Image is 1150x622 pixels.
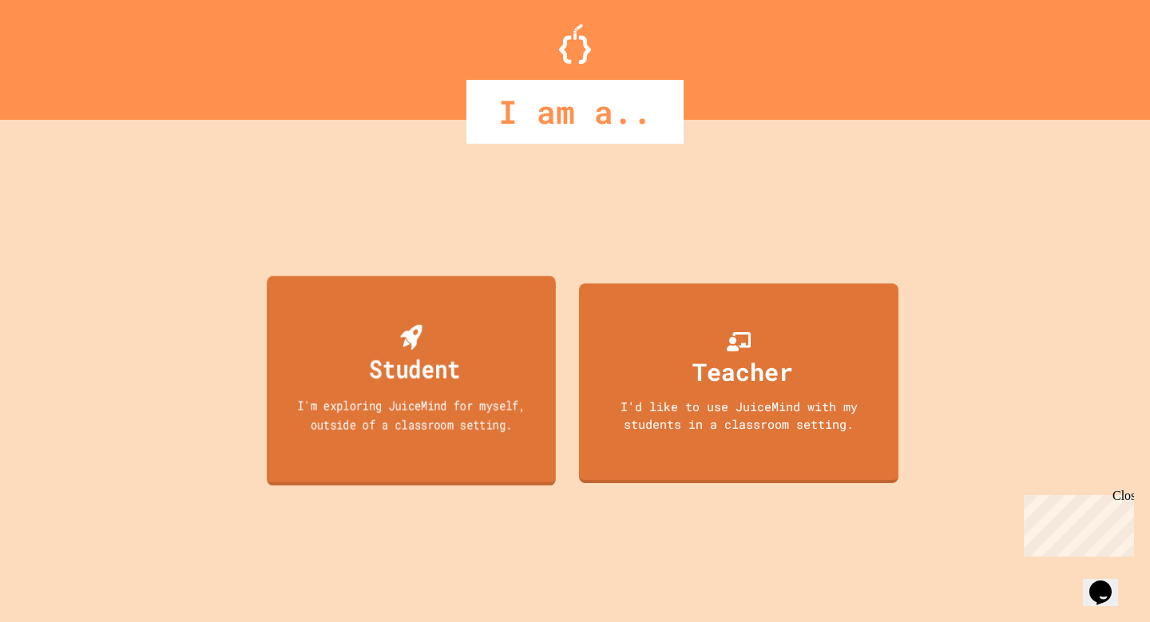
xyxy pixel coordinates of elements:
[692,354,793,390] div: Teacher
[466,80,684,144] div: I am a..
[370,350,461,387] div: Student
[6,6,110,101] div: Chat with us now!Close
[1083,558,1134,606] iframe: chat widget
[559,24,591,64] img: Logo.svg
[1017,489,1134,557] iframe: chat widget
[595,398,882,434] div: I'd like to use JuiceMind with my students in a classroom setting.
[281,395,541,433] div: I'm exploring JuiceMind for myself, outside of a classroom setting.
